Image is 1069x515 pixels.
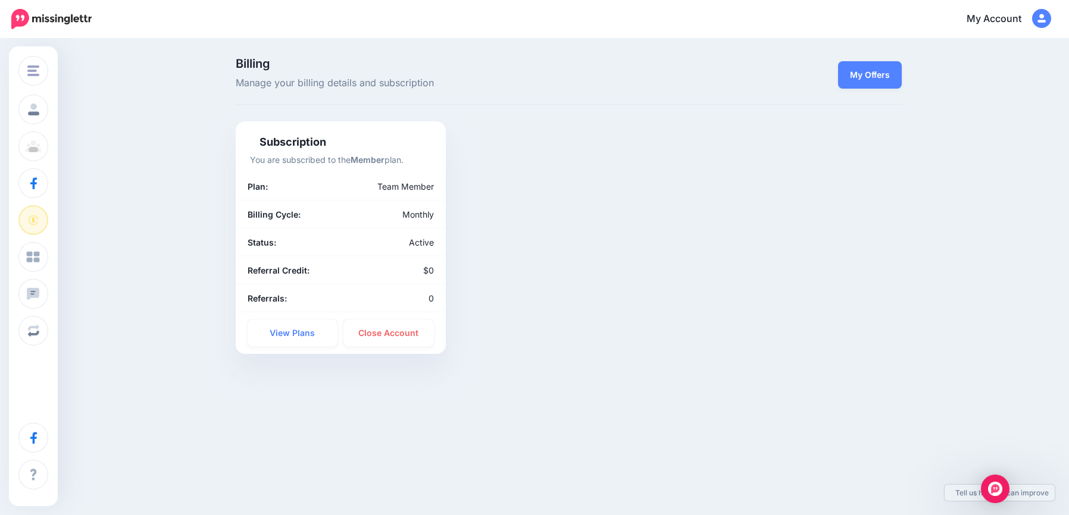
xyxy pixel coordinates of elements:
[955,5,1051,34] a: My Account
[236,76,674,91] span: Manage your billing details and subscription
[248,319,338,347] a: View Plans
[945,485,1055,501] a: Tell us how we can improve
[343,319,434,347] a: Close Account
[340,235,443,249] div: Active
[981,475,1009,503] div: Open Intercom Messenger
[351,155,385,165] b: Member
[236,58,674,70] span: Billing
[838,61,902,89] a: My Offers
[340,263,443,277] div: $0
[429,293,434,303] span: 0
[340,208,443,221] div: Monthly
[250,153,432,167] p: You are subscribed to the plan.
[250,136,326,149] h4: Subscription
[248,209,301,219] b: Billing Cycle:
[27,65,39,76] img: menu.png
[248,181,268,191] b: Plan:
[307,180,443,193] div: Team Member
[248,265,310,275] b: Referral Credit:
[248,237,276,247] b: Status:
[11,9,92,29] img: Missinglettr
[248,293,287,303] b: Referrals:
